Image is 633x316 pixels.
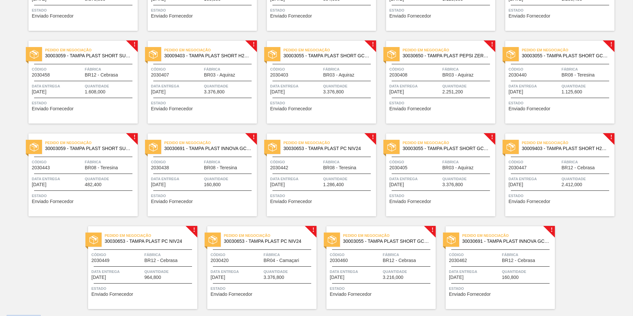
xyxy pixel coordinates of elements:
[389,165,408,170] span: 2030405
[204,73,235,78] span: BR03 - Aquiraz
[403,47,495,53] span: Pedido em Negociação
[32,176,83,182] span: Data entrega
[442,83,494,89] span: Quantidade
[45,47,138,53] span: Pedido em Negociação
[91,292,133,297] span: Enviado Fornecedor
[389,73,408,78] span: 2030408
[91,258,110,263] span: 2030449
[323,176,374,182] span: Quantidade
[507,143,515,151] img: estado
[323,89,344,94] span: 3.376,800
[502,268,553,275] span: Quantidade
[32,199,73,204] span: Enviado Fornecedor
[509,182,523,187] span: 17/11/2025
[383,275,403,280] span: 3.216,000
[389,7,494,14] span: Status
[85,66,136,73] span: Fábrica
[85,165,118,170] span: BR08 - Teresina
[211,268,262,275] span: Data entrega
[211,292,252,297] span: Enviado Fornecedor
[151,159,202,165] span: Código
[85,89,105,94] span: 1.608,000
[509,73,527,78] span: 2030440
[32,106,73,111] span: Enviado Fornecedor
[389,159,441,165] span: Código
[462,239,550,244] span: 30030691 - TAMPA PLAST INNOVA GCA ZERO NIV24
[383,251,434,258] span: Fábrica
[19,41,138,124] a: !estadoPedido em Negociação30003059 - TAMPA PLAST SHORT SUKITA S/ LINERCódigo2030458FábricaBR12 -...
[268,143,277,151] img: estado
[151,83,202,89] span: Data entrega
[151,182,166,187] span: 09/11/2025
[509,66,560,73] span: Código
[502,258,535,263] span: BR12 - Cebrasa
[151,73,169,78] span: 2030407
[343,232,436,239] span: Pedido em Negociação
[144,251,196,258] span: Fábrica
[204,83,255,89] span: Quantidade
[257,133,376,216] a: !estadoPedido em Negociação30030653 - TAMPA PLAST PC NIV24Código2030442FábricaBR08 - TeresinaData...
[144,275,161,280] span: 964,800
[442,165,473,170] span: BR03 - Aquiraz
[509,165,527,170] span: 2030447
[85,83,136,89] span: Quantidade
[164,53,252,58] span: 30009403 - TAMPA PLAST SHORT H2OH LIMONETO S/ LINER
[323,73,354,78] span: BR03 - Aquiraz
[283,139,376,146] span: Pedido em Negociação
[45,146,132,151] span: 30003059 - TAMPA PLAST SHORT SUKITA S/ LINER
[151,100,255,106] span: Status
[330,275,344,280] span: 25/11/2025
[387,50,396,59] img: estado
[509,83,560,89] span: Data entrega
[270,165,288,170] span: 2030442
[389,199,431,204] span: Enviado Fornecedor
[509,100,613,106] span: Status
[442,182,463,187] span: 3.376,800
[387,143,396,151] img: estado
[449,292,491,297] span: Enviado Fornecedor
[151,106,193,111] span: Enviado Fornecedor
[211,285,315,292] span: Status
[462,232,555,239] span: Pedido em Negociação
[32,66,83,73] span: Código
[211,275,225,280] span: 19/11/2025
[389,100,494,106] span: Status
[389,106,431,111] span: Enviado Fornecedor
[270,199,312,204] span: Enviado Fornecedor
[330,292,371,297] span: Enviado Fornecedor
[270,7,374,14] span: Status
[151,66,202,73] span: Código
[316,226,436,309] a: !estadoPedido em Negociação30003055 - TAMPA PLAST SHORT GCA S/ LINERCódigo2030460FábricaBR12 - Ce...
[144,268,196,275] span: Quantidade
[209,236,217,244] img: estado
[561,83,613,89] span: Quantidade
[270,106,312,111] span: Enviado Fornecedor
[383,258,416,263] span: BR12 - Cebrasa
[403,146,490,151] span: 30003055 - TAMPA PLAST SHORT GCA S/ LINER
[383,268,434,275] span: Quantidade
[151,192,255,199] span: Status
[30,50,38,59] img: estado
[270,83,321,89] span: Data entrega
[522,47,614,53] span: Pedido em Negociação
[442,176,494,182] span: Quantidade
[138,41,257,124] a: !estadoPedido em Negociação30009403 - TAMPA PLAST SHORT H2OH LIMONETO S/ LINERCódigo2030407Fábric...
[45,53,132,58] span: 30003059 - TAMPA PLAST SHORT SUKITA S/ LINER
[561,176,613,182] span: Quantidade
[264,258,299,263] span: BR04 - Camaçari
[32,192,136,199] span: Status
[164,139,257,146] span: Pedido em Negociação
[204,165,237,170] span: BR08 - Teresina
[270,100,374,106] span: Status
[224,239,311,244] span: 30030653 - TAMPA PLAST PC NIV24
[561,66,613,73] span: Fábrica
[495,133,614,216] a: !estadoPedido em Negociação30009403 - TAMPA PLAST SHORT H2OH LIMONETO S/ LINERCódigo2030447Fábric...
[283,47,376,53] span: Pedido em Negociação
[507,50,515,59] img: estado
[32,182,46,187] span: 09/11/2025
[270,182,285,187] span: 09/11/2025
[389,66,441,73] span: Código
[270,14,312,19] span: Enviado Fornecedor
[323,165,356,170] span: BR08 - Teresina
[502,251,553,258] span: Fábrica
